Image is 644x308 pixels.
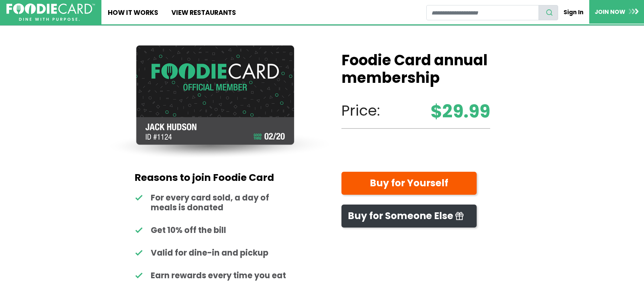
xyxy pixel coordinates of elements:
[431,98,490,125] strong: $29.99
[341,205,477,228] a: Buy for Someone Else
[135,271,290,281] li: Earn rewards every time you eat
[135,172,290,184] h2: Reasons to join Foodie Card
[341,52,490,87] h1: Foodie Card annual membership
[341,172,477,195] a: Buy for Yourself
[6,3,95,21] img: FoodieCard; Eat, Drink, Save, Donate
[341,100,490,122] p: Price:
[135,226,290,235] li: Get 10% off the bill
[558,5,589,20] a: Sign In
[135,248,290,258] li: Valid for dine-in and pickup
[539,5,558,20] button: search
[135,193,290,213] li: For every card sold, a day of meals is donated
[426,5,539,20] input: restaurant search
